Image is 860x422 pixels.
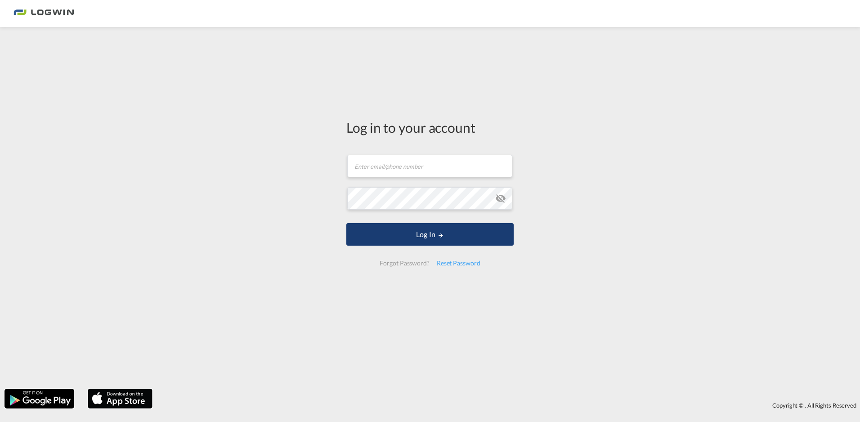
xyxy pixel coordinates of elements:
md-icon: icon-eye-off [495,193,506,204]
div: Log in to your account [346,118,514,137]
img: bc73a0e0d8c111efacd525e4c8ad7d32.png [13,4,74,24]
button: LOGIN [346,223,514,246]
div: Reset Password [433,255,484,271]
img: apple.png [87,388,153,409]
div: Copyright © . All Rights Reserved [157,398,860,413]
img: google.png [4,388,75,409]
div: Forgot Password? [376,255,433,271]
input: Enter email/phone number [347,155,512,177]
